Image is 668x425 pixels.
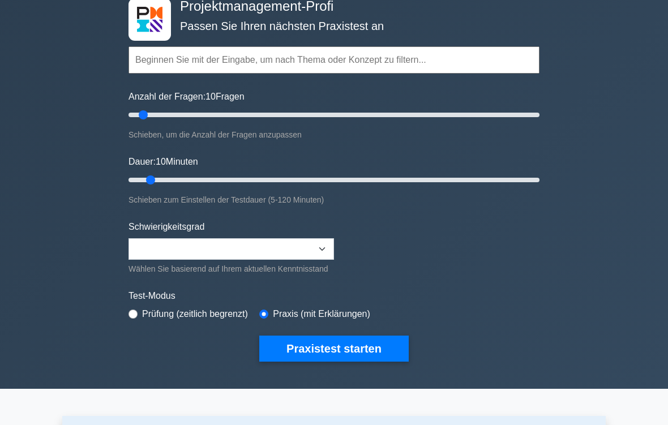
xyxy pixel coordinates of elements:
div: Wählen Sie basierend auf Ihrem aktuellen Kenntnisstand [129,262,334,276]
span: 10 [156,157,166,166]
label: Test-Modus [129,289,539,303]
label: Praxis (mit Erklärungen) [273,307,370,321]
span: 10 [205,92,216,101]
label: Schwierigkeitsgrad [129,220,204,234]
label: Prüfung (zeitlich begrenzt) [142,307,248,321]
label: Dauer: Minuten [129,155,198,169]
div: Schieben, um die Anzahl der Fragen anzupassen [129,128,539,141]
input: Beginnen Sie mit der Eingabe, um nach Thema oder Konzept zu filtern... [129,46,539,74]
button: Praxistest starten [259,336,409,362]
div: Schieben zum Einstellen der Testdauer (5-120 Minuten) [129,193,539,207]
label: Anzahl der Fragen: Fragen [129,90,245,104]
